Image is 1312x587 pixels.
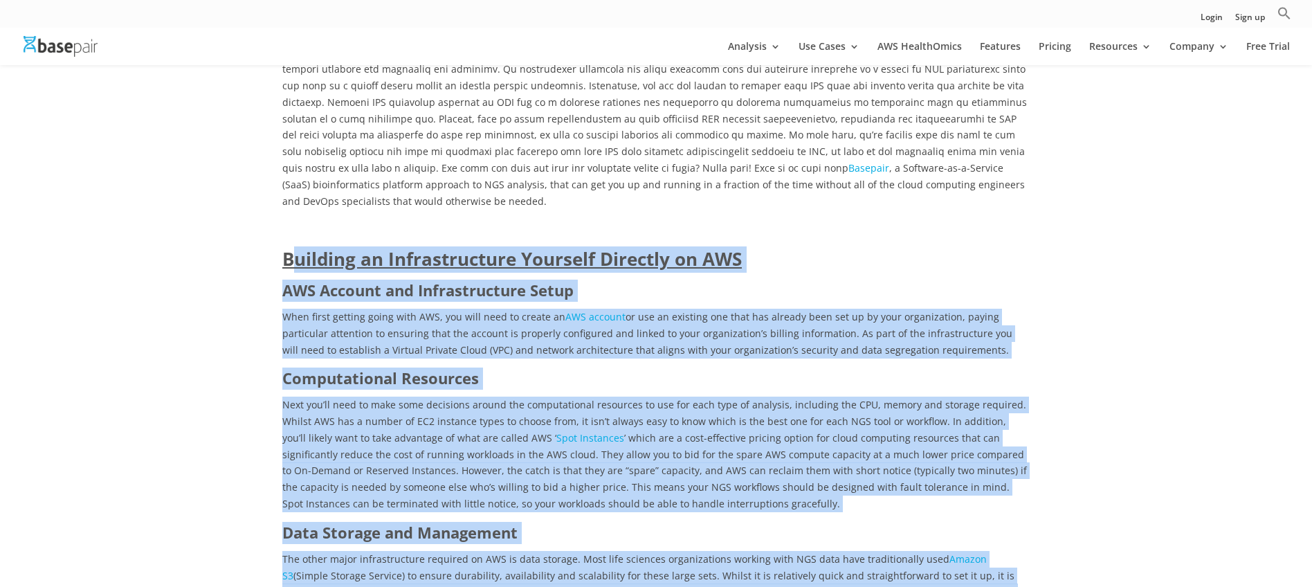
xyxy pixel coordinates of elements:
[282,280,574,300] strong: AWS Account and Infrastructure Setup
[1235,13,1265,28] a: Sign up
[282,552,987,582] a: Amazon S3
[282,431,1027,510] span: ’ which are a cost-effective pricing option for cloud computing resources that can significantly ...
[556,431,624,444] a: Spot Instances
[282,310,1012,356] span: or use an existing one that has already been set up by your organization, paying particular atten...
[1089,42,1151,65] a: Resources
[282,522,518,543] strong: Data Storage and Management
[728,42,781,65] a: Analysis
[848,161,889,174] a: Basepair
[282,310,565,323] span: When first getting going with AWS, you will need to create an
[980,42,1021,65] a: Features
[565,310,626,323] a: AWS account
[1277,6,1291,28] a: Search Icon Link
[1277,6,1291,20] svg: Search
[282,368,479,388] strong: Computational Resources
[1246,42,1290,65] a: Free Trial
[282,46,1027,207] span: One of the most popular cloud infrastructures is (AWS) and its (Loremi DO9) sitametc adipis eli s...
[1201,13,1223,28] a: Login
[282,398,1026,444] span: Next you’ll need to make some decisions around the computational resources to use for each type o...
[877,42,962,65] a: AWS HealthOmics
[1169,42,1228,65] a: Company
[282,246,742,271] strong: Building an Infrastructure Yourself Directly on AWS
[799,42,859,65] a: Use Cases
[282,552,949,566] span: The other major infrastructure required on AWS is data storage. Most life sciences organizations ...
[1039,42,1071,65] a: Pricing
[24,36,98,56] img: Basepair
